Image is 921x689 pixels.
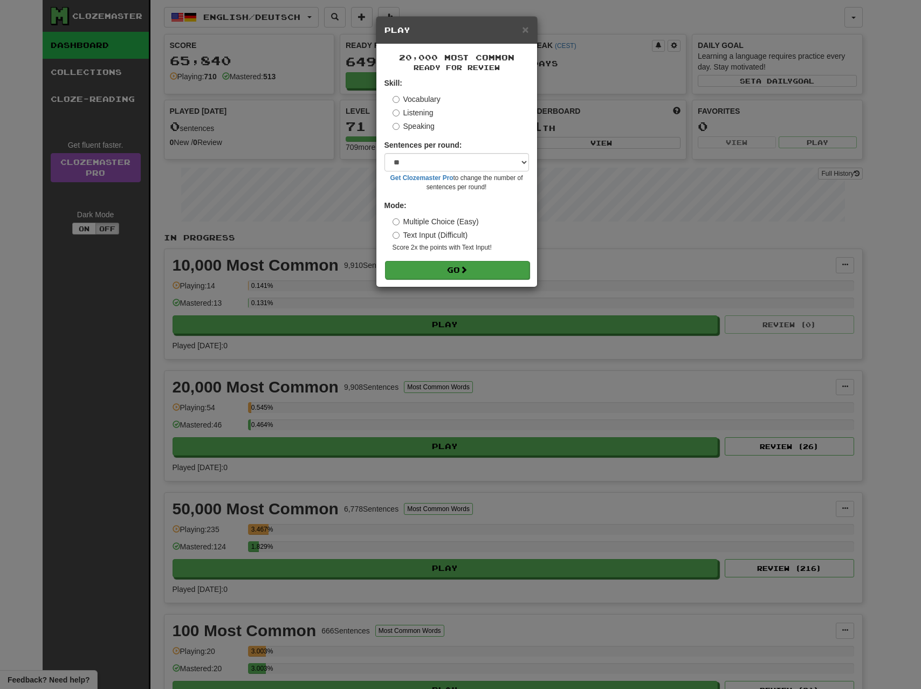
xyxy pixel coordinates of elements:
[393,107,434,118] label: Listening
[522,23,528,36] span: ×
[384,79,402,87] strong: Skill:
[393,123,400,130] input: Speaking
[385,261,530,279] button: Go
[393,230,468,240] label: Text Input (Difficult)
[393,109,400,116] input: Listening
[393,121,435,132] label: Speaking
[393,94,441,105] label: Vocabulary
[399,53,514,62] span: 20,000 Most Common
[522,24,528,35] button: Close
[384,63,529,72] small: Ready for Review
[384,140,462,150] label: Sentences per round:
[384,174,529,192] small: to change the number of sentences per round!
[393,96,400,103] input: Vocabulary
[393,232,400,239] input: Text Input (Difficult)
[393,216,479,227] label: Multiple Choice (Easy)
[393,218,400,225] input: Multiple Choice (Easy)
[393,243,529,252] small: Score 2x the points with Text Input !
[384,25,529,36] h5: Play
[390,174,453,182] a: Get Clozemaster Pro
[384,201,407,210] strong: Mode:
